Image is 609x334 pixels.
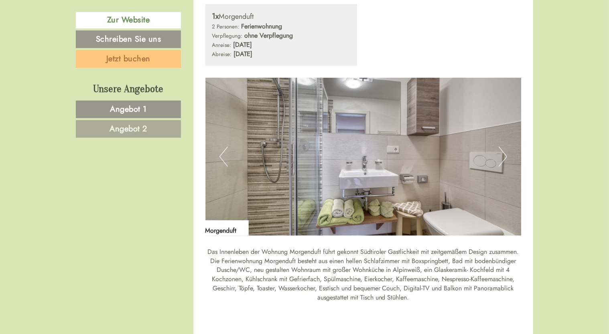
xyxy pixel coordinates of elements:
[205,220,249,235] div: Morgenduft
[76,12,181,28] a: Zur Website
[205,78,522,235] img: image
[212,11,351,22] div: Morgenduft
[245,31,293,40] b: ohne Verpflegung
[6,22,126,46] div: Guten Tag, wie können wir Ihnen helfen?
[144,6,173,20] div: [DATE]
[212,10,219,22] b: 1x
[212,32,243,40] small: Verpflegung:
[76,82,181,97] div: Unsere Angebote
[12,39,122,44] small: 11:14
[212,50,232,58] small: Abreise:
[205,247,522,302] p: Das Innenleben der Wohnung Morgenduft führt gekonnt Südtiroler Gastlichkeit mit zeitgemäßem Desig...
[76,30,181,48] a: Schreiben Sie uns
[12,23,122,30] div: Ferienwohnungen Kreuzwegerhof
[110,103,147,115] span: Angebot 1
[212,41,231,49] small: Anreise:
[264,207,316,225] button: Senden
[499,147,507,167] button: Next
[212,22,240,30] small: 2 Personen:
[234,49,253,58] b: [DATE]
[233,40,252,49] b: [DATE]
[76,50,181,68] a: Jetzt buchen
[110,123,147,135] span: Angebot 2
[242,22,282,31] b: Ferienwohnung
[219,147,228,167] button: Previous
